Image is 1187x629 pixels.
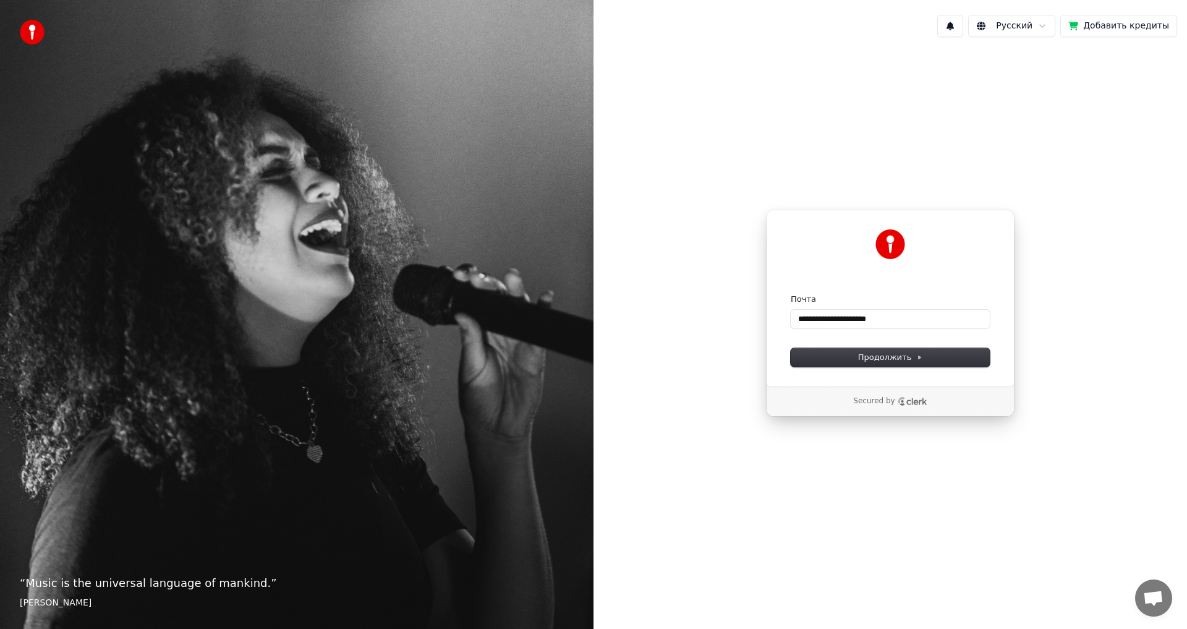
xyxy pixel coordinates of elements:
p: “ Music is the universal language of mankind. ” [20,575,574,592]
button: Продолжить [791,348,990,367]
footer: [PERSON_NAME] [20,597,574,609]
span: Продолжить [858,352,923,363]
p: Secured by [853,396,895,406]
label: Почта [791,294,816,305]
img: Youka [875,229,905,259]
a: Clerk logo [898,397,927,406]
a: Открытый чат [1135,580,1172,617]
button: Добавить кредиты [1060,15,1177,37]
img: youka [20,20,45,45]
